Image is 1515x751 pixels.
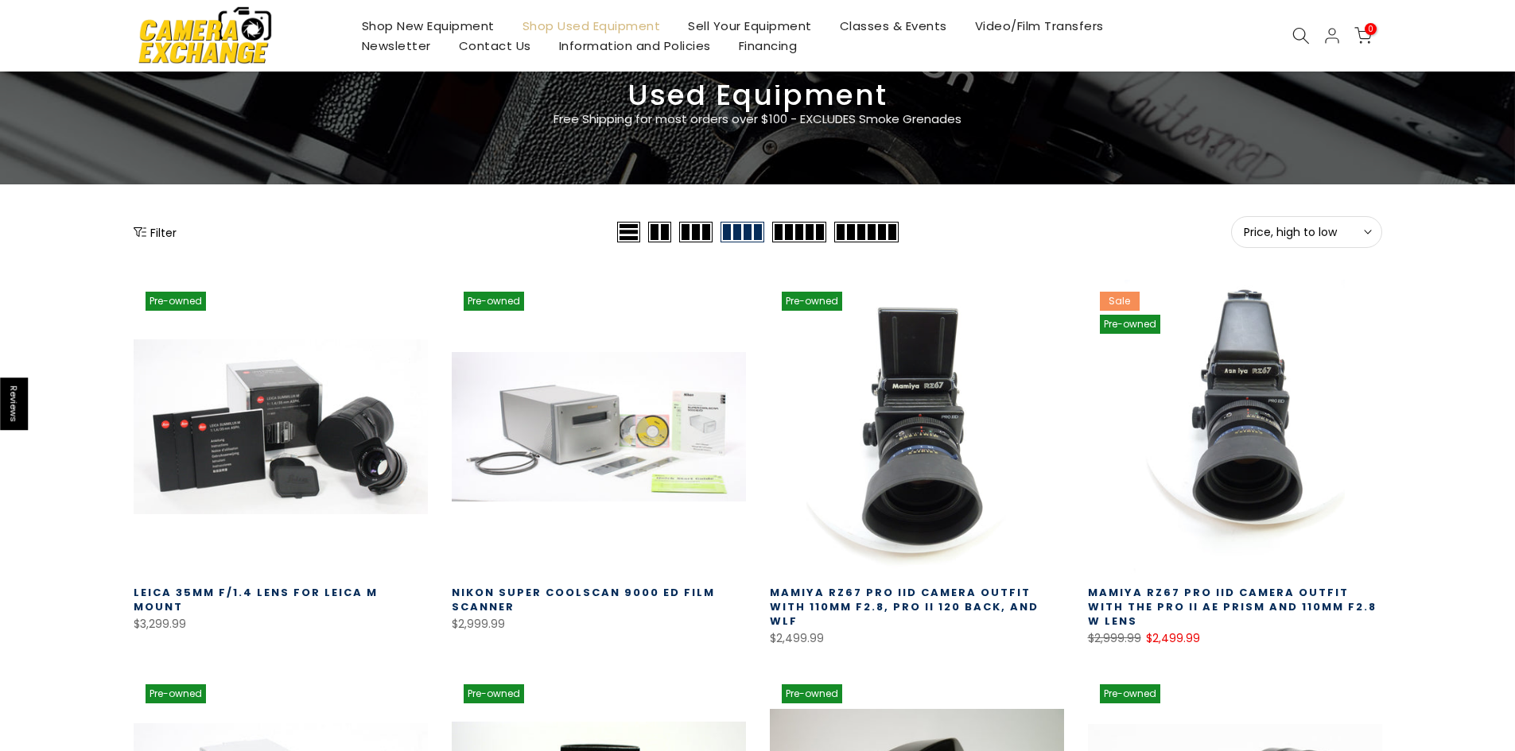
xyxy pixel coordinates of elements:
a: Shop Used Equipment [508,16,674,36]
div: $2,999.99 [452,614,746,634]
div: $3,299.99 [134,614,428,634]
a: Contact Us [445,36,545,56]
a: Classes & Events [825,16,961,36]
ins: $2,499.99 [1146,629,1200,648]
a: 0 [1354,27,1372,45]
a: Financing [724,36,811,56]
a: Shop New Equipment [348,16,508,36]
button: Show filters [134,224,177,240]
a: Leica 35mm f/1.4 Lens for Leica M Mount [134,585,378,614]
a: Mamiya RZ67 Pro IID Camera Outfit with the Pro II AE Prism and 110MM F2.8 W Lens [1088,585,1377,629]
div: $2,499.99 [770,629,1064,648]
del: $2,999.99 [1088,630,1141,646]
span: Price, high to low [1244,225,1369,239]
a: Newsletter [348,36,445,56]
a: Information and Policies [545,36,724,56]
button: Price, high to low [1231,216,1382,248]
a: Video/Film Transfers [961,16,1117,36]
a: Mamiya RZ67 Pro IID Camera Outfit with 110MM F2.8, Pro II 120 Back, and WLF [770,585,1039,629]
a: Nikon Super Coolscan 9000 ED Film Scanner [452,585,715,614]
h3: Used Equipment [134,85,1382,106]
p: Free Shipping for most orders over $100 - EXCLUDES Smoke Grenades [460,110,1056,129]
span: 0 [1365,23,1377,35]
a: Sell Your Equipment [674,16,826,36]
